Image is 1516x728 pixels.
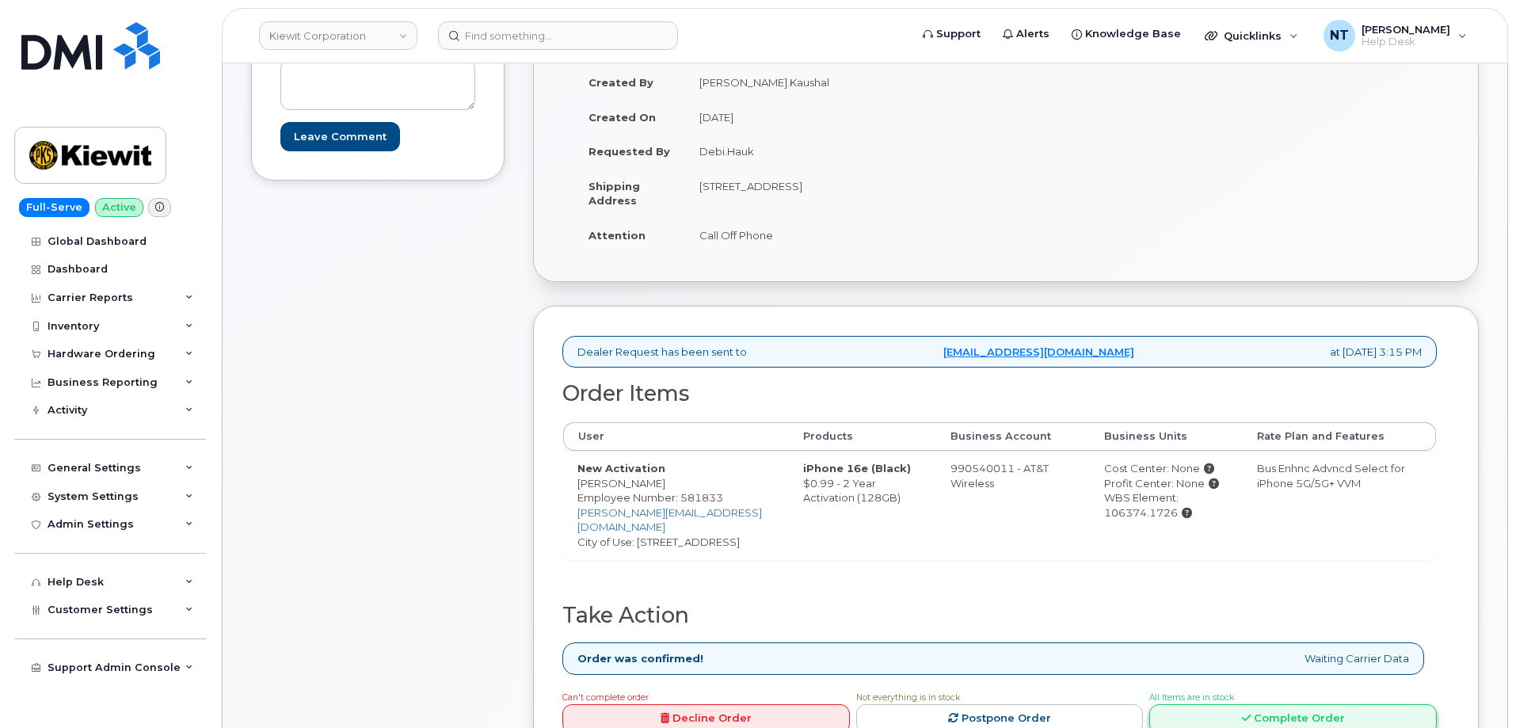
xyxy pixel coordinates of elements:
span: Help Desk [1362,36,1450,48]
span: Support [936,26,981,42]
span: NT [1330,26,1349,45]
strong: Attention [588,229,646,242]
iframe: Messenger Launcher [1447,659,1504,716]
th: Rate Plan and Features [1243,422,1436,451]
td: [PERSON_NAME] City of Use: [STREET_ADDRESS] [563,451,789,558]
strong: Created By [588,76,653,89]
strong: Order was confirmed! [577,651,703,666]
td: Debi.Hauk [685,134,994,169]
span: Not everything is in stock [856,692,960,703]
strong: Created On [588,111,656,124]
input: Find something... [438,21,678,50]
td: 990540011 - AT&T Wireless [936,451,1090,558]
th: Products [789,422,936,451]
h2: Take Action [562,604,1437,627]
td: Bus Enhnc Advncd Select for iPhone 5G/5G+ VVM [1243,451,1436,558]
td: [PERSON_NAME].Kaushal [685,65,994,100]
td: [DATE] [685,100,994,135]
a: [PERSON_NAME][EMAIL_ADDRESS][DOMAIN_NAME] [577,506,762,534]
span: All Items are in stock [1149,692,1234,703]
div: Nicholas Taylor [1312,20,1478,51]
strong: Requested By [588,145,670,158]
strong: Shipping Address [588,180,640,208]
span: [PERSON_NAME] [1362,23,1450,36]
a: Alerts [992,18,1061,50]
td: [STREET_ADDRESS] [685,169,994,218]
span: Quicklinks [1224,29,1282,42]
a: [EMAIL_ADDRESS][DOMAIN_NAME] [943,345,1134,360]
div: Cost Center: None [1104,461,1228,476]
span: Employee Number: 581833 [577,491,723,504]
a: Knowledge Base [1061,18,1192,50]
div: Profit Center: None [1104,476,1228,491]
th: Business Account [936,422,1090,451]
a: Kiewit Corporation [259,21,417,50]
div: Quicklinks [1194,20,1309,51]
span: Knowledge Base [1085,26,1181,42]
th: User [563,422,789,451]
div: Waiting Carrier Data [562,642,1424,675]
strong: New Activation [577,462,665,475]
h2: Order Items [562,382,1437,406]
span: Alerts [1016,26,1049,42]
div: Dealer Request has been sent to at [DATE] 3:15 PM [562,336,1437,368]
th: Business Units [1090,422,1243,451]
input: Leave Comment [280,122,400,151]
td: $0.99 - 2 Year Activation (128GB) [789,451,936,558]
td: Call Off Phone [685,218,994,253]
div: WBS Element: 106374.1726 [1104,490,1228,520]
span: Can't complete order [562,692,649,703]
a: Support [912,18,992,50]
strong: iPhone 16e (Black) [803,462,911,475]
